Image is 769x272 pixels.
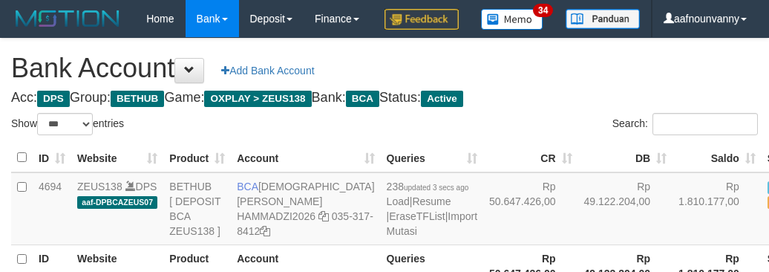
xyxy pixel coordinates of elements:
span: OXPLAY > ZEUS138 [204,91,311,107]
img: Feedback.jpg [384,9,459,30]
a: Copy 0353178412 to clipboard [260,225,270,237]
td: 4694 [33,172,71,245]
a: Import Mutasi [387,210,477,237]
th: Website: activate to sort column ascending [71,143,163,172]
td: [DEMOGRAPHIC_DATA][PERSON_NAME] 035-317-8412 [231,172,380,245]
img: MOTION_logo.png [11,7,124,30]
span: BETHUB [111,91,164,107]
td: BETHUB [ DEPOSIT BCA ZEUS138 ] [163,172,231,245]
td: Rp 1.810.177,00 [673,172,762,245]
h1: Bank Account [11,54,758,83]
th: Queries: activate to sort column ascending [381,143,483,172]
a: HAMMADZI2026 [237,210,315,222]
img: Button%20Memo.svg [481,9,543,30]
img: panduan.png [566,9,640,29]
h4: Acc: Group: Game: Bank: Status: [11,91,758,106]
span: 34 [533,4,553,17]
th: Saldo: activate to sort column ascending [673,143,762,172]
a: Copy HAMMADZI2026 to clipboard [318,210,329,222]
td: DPS [71,172,163,245]
span: BCA [346,91,379,107]
td: Rp 49.122.204,00 [578,172,673,245]
a: ZEUS138 [77,181,122,192]
th: Account: activate to sort column ascending [231,143,380,172]
span: Active [421,91,463,107]
td: Rp 50.647.426,00 [483,172,578,245]
span: | | | [387,181,477,237]
a: Resume [412,195,451,207]
th: DB: activate to sort column ascending [578,143,673,172]
span: aaf-DPBCAZEUS07 [77,196,157,209]
input: Search: [652,113,758,135]
label: Show entries [11,113,124,135]
span: BCA [237,181,258,192]
span: 238 [387,181,469,192]
th: Product: activate to sort column ascending [163,143,231,172]
select: Showentries [37,113,93,135]
label: Search: [612,113,758,135]
a: EraseTFList [389,210,445,222]
a: Load [387,195,410,207]
th: ID: activate to sort column ascending [33,143,71,172]
a: Add Bank Account [212,58,324,83]
th: CR: activate to sort column ascending [483,143,578,172]
span: updated 3 secs ago [404,184,468,192]
span: DPS [37,91,70,107]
